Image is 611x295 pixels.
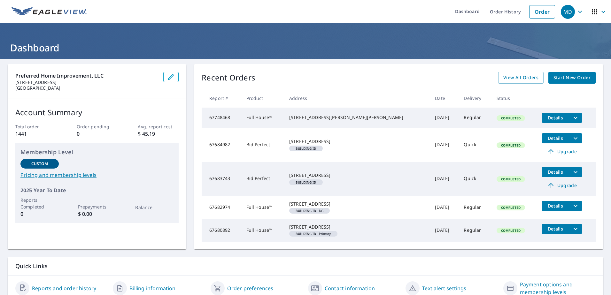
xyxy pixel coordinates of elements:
button: filesDropdownBtn-67683743 [569,167,582,177]
p: [GEOGRAPHIC_DATA] [15,85,158,91]
p: $ 45.19 [138,130,179,138]
p: Prepayments [78,203,116,210]
td: [DATE] [430,108,459,128]
th: Product [241,89,284,108]
p: Order pending [77,123,118,130]
div: MD [561,5,575,19]
th: Status [491,89,537,108]
span: Completed [497,143,524,147]
td: Bid Perfect [241,128,284,162]
em: Building ID [296,232,316,235]
span: Details [546,169,565,175]
span: DG [292,209,327,212]
p: Custom [31,161,48,167]
em: Building ID [296,181,316,184]
td: Full House™ [241,108,284,128]
button: filesDropdownBtn-67682974 [569,201,582,211]
p: Quick Links [15,262,596,270]
em: Building ID [296,209,316,212]
button: filesDropdownBtn-67748468 [569,113,582,123]
p: Membership Level [20,148,174,156]
a: Reports and order history [32,284,96,292]
td: Bid Perfect [241,162,284,196]
td: 67748468 [202,108,241,128]
p: 2025 Year To Date [20,186,174,194]
th: Address [284,89,430,108]
td: [DATE] [430,128,459,162]
p: Preferred Home Improvement, LLC [15,72,158,79]
td: Full House™ [241,196,284,219]
p: 0 [77,130,118,138]
em: Building ID [296,147,316,150]
td: [DATE] [430,162,459,196]
h1: Dashboard [8,41,603,54]
div: [STREET_ADDRESS] [289,201,425,207]
p: Total order [15,123,56,130]
p: 0 [20,210,59,218]
td: Quick [459,128,491,162]
span: Details [546,135,565,141]
p: [STREET_ADDRESS] [15,79,158,85]
span: Upgrade [546,182,578,189]
th: Delivery [459,89,491,108]
span: Primary [292,232,335,235]
td: 67683743 [202,162,241,196]
p: Reports Completed [20,197,59,210]
a: Upgrade [542,147,582,157]
button: detailsBtn-67684982 [542,133,569,143]
p: Recent Orders [202,72,255,84]
button: detailsBtn-67748468 [542,113,569,123]
span: Details [546,203,565,209]
a: Order preferences [227,284,274,292]
p: 1441 [15,130,56,138]
td: 67684982 [202,128,241,162]
a: Upgrade [542,180,582,191]
p: Avg. report cost [138,123,179,130]
p: Balance [135,204,174,211]
img: EV Logo [12,7,87,17]
th: Report # [202,89,241,108]
div: [STREET_ADDRESS] [289,172,425,178]
td: Regular [459,108,491,128]
button: detailsBtn-67680892 [542,224,569,234]
p: Account Summary [15,107,179,118]
button: filesDropdownBtn-67680892 [569,224,582,234]
span: Completed [497,228,524,233]
p: $ 0.00 [78,210,116,218]
div: [STREET_ADDRESS] [289,138,425,145]
a: Text alert settings [422,284,466,292]
a: Order [529,5,555,19]
button: detailsBtn-67682974 [542,201,569,211]
a: Pricing and membership levels [20,171,174,179]
td: Regular [459,219,491,242]
td: [DATE] [430,219,459,242]
a: Contact information [325,284,375,292]
a: Billing information [129,284,175,292]
td: Full House™ [241,219,284,242]
span: Details [546,115,565,121]
td: [DATE] [430,196,459,219]
div: [STREET_ADDRESS][PERSON_NAME][PERSON_NAME] [289,114,425,121]
td: Quick [459,162,491,196]
th: Date [430,89,459,108]
div: [STREET_ADDRESS] [289,224,425,230]
td: Regular [459,196,491,219]
button: detailsBtn-67683743 [542,167,569,177]
td: 67682974 [202,196,241,219]
span: Completed [497,205,524,210]
a: Start New Order [548,72,596,84]
button: filesDropdownBtn-67684982 [569,133,582,143]
span: Upgrade [546,148,578,155]
span: Start New Order [553,74,591,82]
span: Completed [497,116,524,120]
span: Details [546,226,565,232]
a: View All Orders [498,72,544,84]
span: View All Orders [503,74,538,82]
td: 67680892 [202,219,241,242]
span: Completed [497,177,524,181]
